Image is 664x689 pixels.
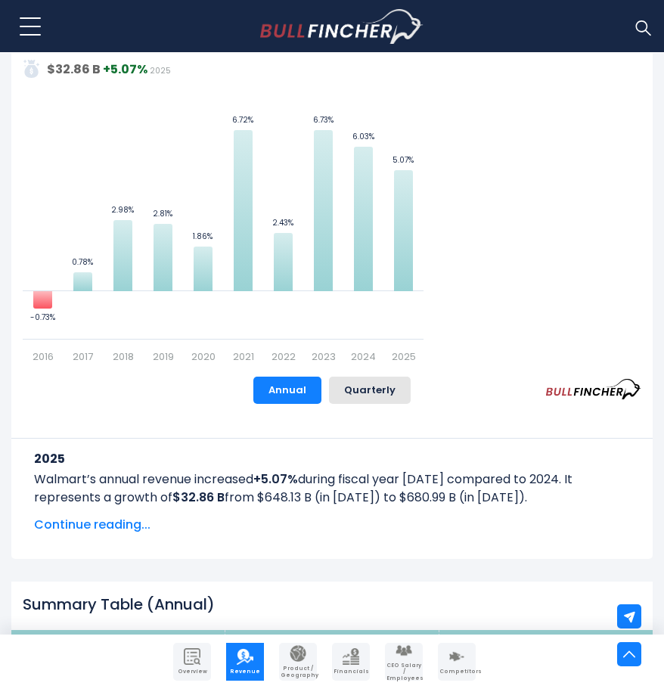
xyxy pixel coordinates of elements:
[260,9,423,44] a: Go to homepage
[175,669,209,675] span: Overview
[352,131,374,142] text: 6.03%
[193,231,213,242] text: 1.86%
[313,114,334,126] text: 6.73%
[34,449,630,468] h3: 2025
[271,349,296,364] text: 2022
[260,9,424,44] img: Bullfincher logo
[173,643,211,681] a: Company Overview
[334,669,368,675] span: Financials
[351,349,376,364] text: 2024
[34,516,630,534] span: Continue reading...
[30,312,55,323] text: -0.73%
[23,60,41,78] img: addasd
[111,204,134,216] text: 2.98%
[332,643,370,681] a: Company Financials
[329,377,411,404] button: Quarterly
[385,643,423,681] a: Company Employees
[23,24,424,365] svg: Walmart's Revenue (Year-over-Year Change)
[34,470,630,507] p: Walmart’s annual revenue increased during fiscal year [DATE] compared to 2024. It represents a gr...
[392,349,416,364] text: 2025
[150,65,171,76] span: 2025
[113,349,134,364] text: 2018
[33,349,54,364] text: 2016
[439,669,474,675] span: Competitors
[272,217,293,228] text: 2.43%
[153,208,172,219] text: 2.81%
[438,643,476,681] a: Company Competitors
[253,470,298,488] b: +5.07%
[72,256,93,268] text: 0.78%
[47,61,101,78] strong: $32.86 B
[279,643,317,681] a: Company Product/Geography
[386,663,421,681] span: CEO Salary / Employees
[312,349,336,364] text: 2023
[103,61,147,78] strong: +5.07%
[253,377,321,404] button: Annual
[232,114,253,126] text: 6.72%
[281,666,315,678] span: Product / Geography
[439,630,653,666] th: Year-over-Year Change
[73,349,93,364] text: 2017
[393,154,414,166] text: 5.07%
[23,595,641,613] h2: Summary Table (Annual)
[228,669,262,675] span: Revenue
[172,489,225,506] b: $32.86 B
[225,630,439,666] th: Revenue
[233,349,254,364] text: 2021
[11,630,225,666] th: Period
[191,349,216,364] text: 2020
[153,349,174,364] text: 2019
[226,643,264,681] a: Company Revenue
